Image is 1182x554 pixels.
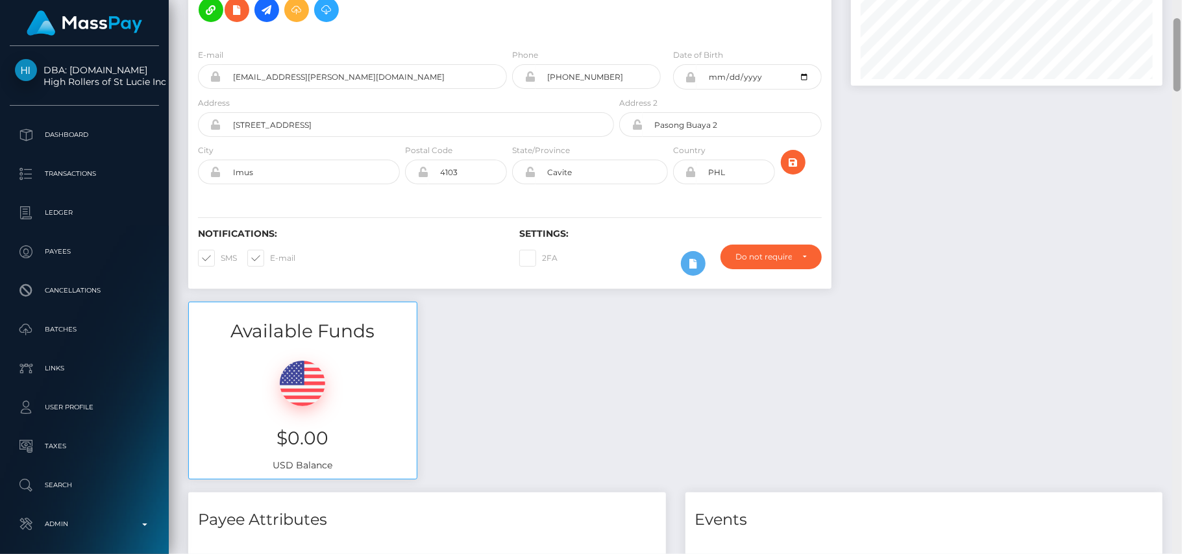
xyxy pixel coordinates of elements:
[10,508,159,540] a: Admin
[735,252,792,262] div: Do not require
[15,398,154,417] p: User Profile
[199,426,407,451] h3: $0.00
[673,49,723,61] label: Date of Birth
[10,274,159,307] a: Cancellations
[512,49,538,61] label: Phone
[10,158,159,190] a: Transactions
[15,59,37,81] img: High Rollers of St Lucie Inc
[10,430,159,463] a: Taxes
[673,145,706,156] label: Country
[198,49,223,61] label: E-mail
[247,250,295,267] label: E-mail
[198,509,656,531] h4: Payee Attributes
[519,250,558,267] label: 2FA
[189,344,417,479] div: USD Balance
[15,281,154,300] p: Cancellations
[15,164,154,184] p: Transactions
[10,119,159,151] a: Dashboard
[15,242,154,261] p: Payees
[10,64,159,88] span: DBA: [DOMAIN_NAME] High Rollers of St Lucie Inc
[198,250,237,267] label: SMS
[10,235,159,268] a: Payees
[519,228,821,239] h6: Settings:
[189,319,417,344] h3: Available Funds
[27,10,142,36] img: MassPay Logo
[15,476,154,495] p: Search
[280,361,325,406] img: USD.png
[695,509,1153,531] h4: Events
[15,514,154,534] p: Admin
[15,203,154,223] p: Ledger
[10,469,159,501] a: Search
[10,313,159,346] a: Batches
[15,359,154,378] p: Links
[720,245,822,269] button: Do not require
[405,145,452,156] label: Postal Code
[198,145,214,156] label: City
[512,145,570,156] label: State/Province
[198,97,230,109] label: Address
[198,228,500,239] h6: Notifications:
[15,320,154,339] p: Batches
[619,97,658,109] label: Address 2
[15,125,154,145] p: Dashboard
[10,197,159,229] a: Ledger
[10,391,159,424] a: User Profile
[10,352,159,385] a: Links
[15,437,154,456] p: Taxes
